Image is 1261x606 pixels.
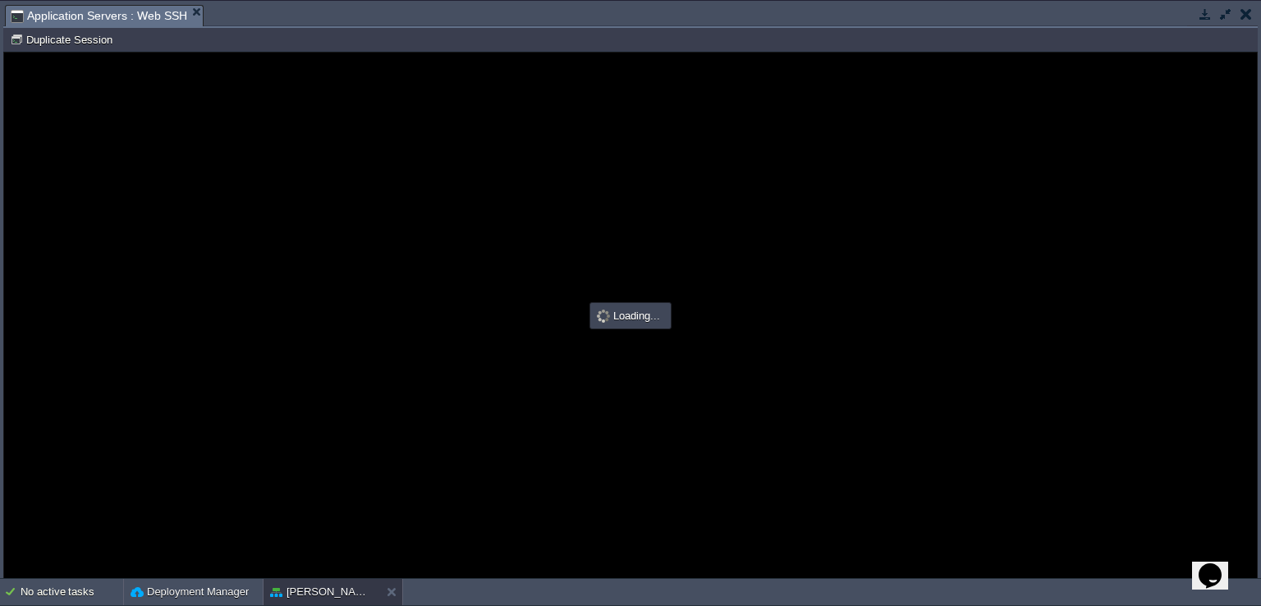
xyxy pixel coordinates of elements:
[11,6,187,26] span: Application Servers : Web SSH
[10,32,117,47] button: Duplicate Session
[592,305,669,327] div: Loading...
[21,579,123,605] div: No active tasks
[1192,540,1245,590] iframe: chat widget
[270,584,374,600] button: [PERSON_NAME]
[131,584,249,600] button: Deployment Manager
